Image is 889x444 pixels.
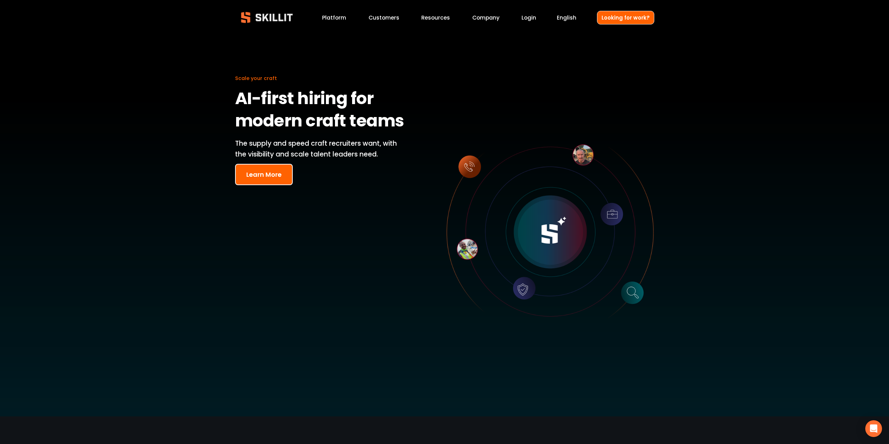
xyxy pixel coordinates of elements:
a: Company [472,13,500,22]
p: The supply and speed craft recruiters want, with the visibility and scale talent leaders need. [235,138,408,160]
strong: AI-first hiring for modern craft teams [235,86,404,137]
a: Login [522,13,536,22]
span: Resources [421,14,450,22]
a: folder dropdown [421,13,450,22]
button: Learn More [235,164,293,185]
img: Skillit [235,7,299,28]
a: Platform [322,13,346,22]
a: Customers [369,13,399,22]
span: English [557,14,576,22]
div: language picker [557,13,576,22]
a: Looking for work? [597,11,654,24]
span: Scale your craft [235,75,277,82]
div: Open Intercom Messenger [865,420,882,437]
